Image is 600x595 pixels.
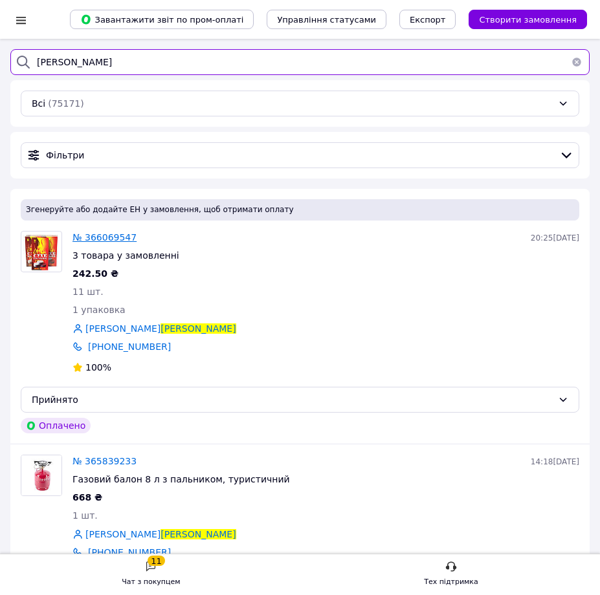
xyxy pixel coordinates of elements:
span: [PERSON_NAME] [85,529,161,539]
a: № 366069547 [72,232,137,243]
button: Управління статусами [267,10,386,29]
span: [PERSON_NAME] [161,323,236,334]
div: 11 [148,556,165,566]
span: 20:25[DATE] [531,233,579,243]
span: Експорт [410,15,446,25]
div: Тех підтримка [424,576,478,589]
a: № 365839233 [72,456,137,466]
span: Завантажити звіт по пром-оплаті [80,14,243,25]
span: 1 шт. [72,510,98,521]
img: Фото товару [21,455,61,495]
a: Фото товару [21,455,62,496]
button: Завантажити звіт по пром-оплаті [70,10,254,29]
button: Очистить [564,49,590,75]
span: 14:18[DATE] [531,457,579,466]
span: Фільтри [46,149,554,162]
input: Пошук за номером замовлення, ПІБ покупця, номером телефону, Email, номером накладної [10,49,590,75]
a: [PHONE_NUMBER] [88,341,171,352]
a: [PHONE_NUMBER] [88,547,171,557]
a: Створити замовлення [456,14,587,24]
a: [PERSON_NAME][PERSON_NAME] [85,322,236,335]
span: [PERSON_NAME] [85,323,161,334]
span: 242.50 ₴ [72,268,118,279]
div: Прийнято [32,393,553,407]
a: [PERSON_NAME][PERSON_NAME] [85,528,236,541]
span: 100% [85,362,111,373]
span: 11 шт. [72,287,104,297]
button: Експорт [399,10,456,29]
div: 3 товара у замовленні [72,249,579,262]
span: Згенеруйте або додайте ЕН у замовлення, щоб отримати оплату [26,204,574,215]
span: Управління статусами [277,15,376,25]
span: 1 упаковка [72,305,126,315]
button: Створити замовлення [469,10,587,29]
span: Газовий балон 8 л з пальником, туристичний [72,474,290,484]
img: Фото товару [23,232,60,272]
a: Фото товару [21,231,62,272]
span: [PERSON_NAME] [161,529,236,539]
span: Створити замовлення [479,15,577,25]
div: Оплачено [21,418,91,433]
div: Чат з покупцем [122,576,180,589]
span: 668 ₴ [72,492,102,503]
